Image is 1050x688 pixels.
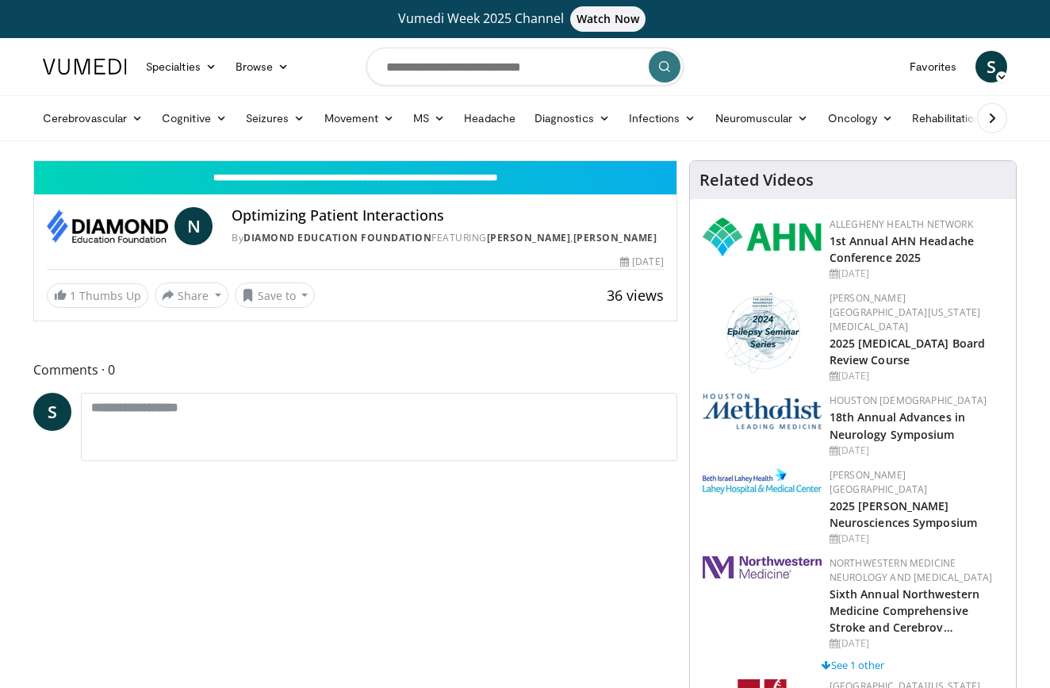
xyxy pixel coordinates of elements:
a: Houston [DEMOGRAPHIC_DATA] [830,394,987,407]
a: Rehabilitation [902,102,990,134]
a: 1 Thumbs Up [47,283,148,308]
img: Diamond Education Foundation [47,207,168,245]
div: [DATE] [830,636,1003,651]
a: Browse [226,51,299,83]
div: By FEATURING , [232,231,663,245]
a: [PERSON_NAME] [487,231,571,244]
a: S [975,51,1007,83]
a: N [174,207,213,245]
img: 76bc84c6-69a7-4c34-b56c-bd0b7f71564d.png.150x105_q85_autocrop_double_scale_upscale_version-0.2.png [719,291,805,375]
a: [PERSON_NAME] [573,231,657,244]
a: Seizures [236,102,315,134]
span: Vumedi Week 2025 Channel [398,10,652,27]
a: Diagnostics [525,102,619,134]
a: See 1 other [822,658,884,672]
span: Watch Now [570,6,646,32]
a: S [33,393,71,431]
a: 2025 [PERSON_NAME] Neurosciences Symposium [830,498,977,530]
a: Sixth Annual Northwestern Medicine Comprehensive Stroke and Cerebrov… [830,586,980,635]
a: [PERSON_NAME][GEOGRAPHIC_DATA] [830,468,928,496]
h4: Related Videos [699,171,814,190]
a: Infections [619,102,706,134]
a: Northwestern Medicine Neurology and [MEDICAL_DATA] [830,556,993,584]
a: Cognitive [152,102,236,134]
a: Movement [315,102,404,134]
a: Allegheny Health Network [830,217,973,231]
a: Vumedi Week 2025 ChannelWatch Now [45,6,1005,32]
div: [DATE] [830,267,1003,281]
a: Headache [454,102,525,134]
div: [DATE] [830,532,1003,546]
a: 18th Annual Advances in Neurology Symposium [830,409,965,441]
a: [PERSON_NAME][GEOGRAPHIC_DATA][US_STATE][MEDICAL_DATA] [830,291,981,333]
img: 2a462fb6-9365-492a-ac79-3166a6f924d8.png.150x105_q85_autocrop_double_scale_upscale_version-0.2.jpg [703,556,822,578]
button: Share [155,283,228,308]
img: e7977282-282c-4444-820d-7cc2733560fd.jpg.150x105_q85_autocrop_double_scale_upscale_version-0.2.jpg [703,468,822,494]
span: 1 [70,288,76,303]
a: 1st Annual AHN Headache Conference 2025 [830,233,974,265]
a: Diamond Education Foundation [243,231,431,244]
div: [DATE] [620,255,663,269]
h4: Optimizing Patient Interactions [232,207,663,225]
a: 2025 [MEDICAL_DATA] Board Review Course [830,336,986,367]
input: Search topics, interventions [366,48,684,86]
a: Neuromuscular [706,102,818,134]
img: 5e4488cc-e109-4a4e-9fd9-73bb9237ee91.png.150x105_q85_autocrop_double_scale_upscale_version-0.2.png [703,394,822,429]
img: 628ffacf-ddeb-4409-8647-b4d1102df243.png.150x105_q85_autocrop_double_scale_upscale_version-0.2.png [703,217,822,256]
img: VuMedi Logo [43,59,127,75]
a: Cerebrovascular [33,102,152,134]
button: Save to [235,283,316,308]
span: 36 views [607,286,664,305]
div: [DATE] [830,444,1003,458]
a: Oncology [818,102,903,134]
a: Favorites [900,51,966,83]
a: MS [404,102,454,134]
span: Comments 0 [33,359,677,380]
div: [DATE] [830,369,1003,383]
a: Specialties [136,51,226,83]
